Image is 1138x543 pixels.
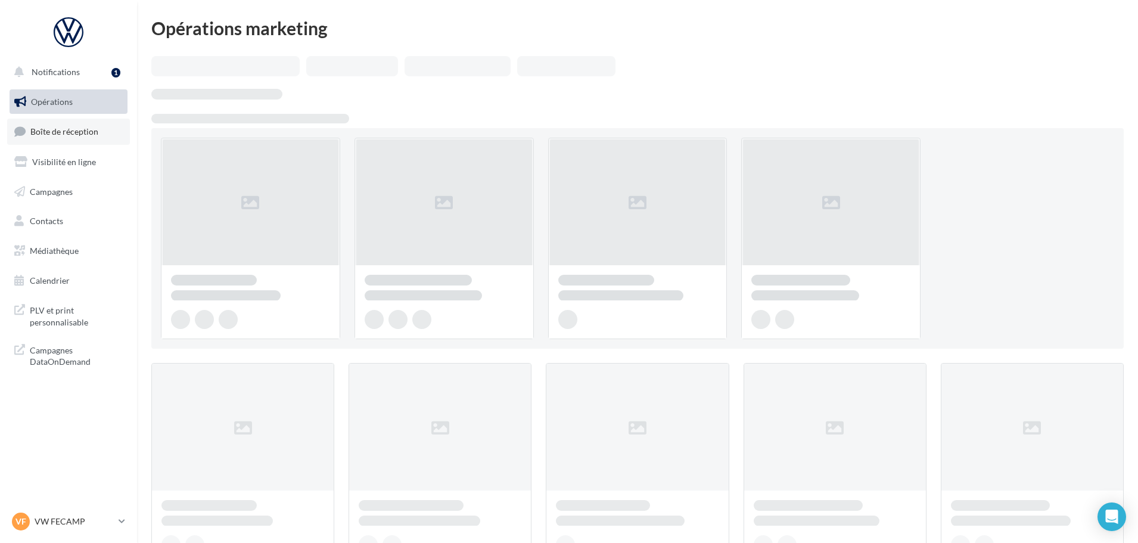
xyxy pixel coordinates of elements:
[30,126,98,136] span: Boîte de réception
[15,516,26,528] span: VF
[151,19,1124,37] div: Opérations marketing
[32,157,96,167] span: Visibilité en ligne
[30,275,70,286] span: Calendrier
[35,516,114,528] p: VW FECAMP
[30,186,73,196] span: Campagnes
[32,67,80,77] span: Notifications
[7,209,130,234] a: Contacts
[7,150,130,175] a: Visibilité en ligne
[7,268,130,293] a: Calendrier
[10,510,128,533] a: VF VW FECAMP
[7,179,130,204] a: Campagnes
[111,68,120,77] div: 1
[7,60,125,85] button: Notifications 1
[30,302,123,328] span: PLV et print personnalisable
[1097,502,1126,531] div: Open Intercom Messenger
[7,119,130,144] a: Boîte de réception
[30,216,63,226] span: Contacts
[31,97,73,107] span: Opérations
[7,337,130,373] a: Campagnes DataOnDemand
[30,246,79,256] span: Médiathèque
[7,297,130,333] a: PLV et print personnalisable
[7,89,130,114] a: Opérations
[7,238,130,263] a: Médiathèque
[30,342,123,368] span: Campagnes DataOnDemand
